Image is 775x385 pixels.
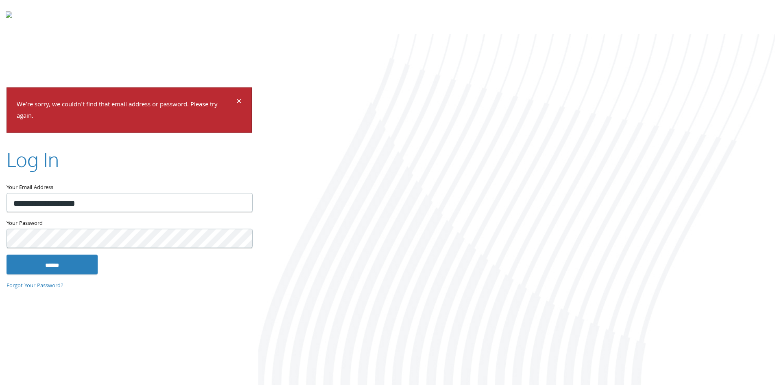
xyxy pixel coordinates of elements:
[17,99,235,123] p: We're sorry, we couldn't find that email address or password. Please try again.
[236,97,242,107] button: Dismiss alert
[7,281,63,290] a: Forgot Your Password?
[236,94,242,110] span: ×
[7,219,252,229] label: Your Password
[6,9,12,25] img: todyl-logo-dark.svg
[7,146,59,173] h2: Log In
